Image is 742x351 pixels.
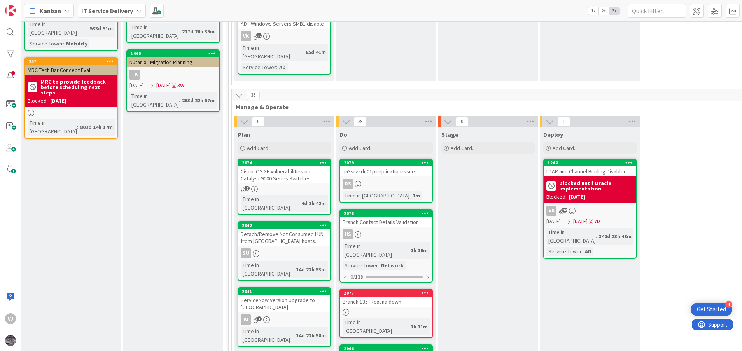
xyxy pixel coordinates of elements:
div: DS [343,179,353,189]
span: 2 [245,186,250,191]
input: Quick Filter... [628,4,686,18]
div: Mobility [64,39,89,48]
span: 10 [562,208,567,213]
div: Service Tower [546,247,582,256]
div: VK [546,206,556,216]
div: 1244LDAP and Channel Binding Disabled [544,159,636,176]
b: MRC to provide feedback before scheduling next steps [40,79,115,95]
img: avatar [5,335,16,346]
div: 217d 20h 35m [180,27,217,36]
div: VJ [241,314,251,325]
span: : [87,24,88,33]
div: 2079na3srvadc01p replication issue [340,159,432,176]
div: 1h 10m [409,246,430,255]
div: 1244 [548,160,636,166]
div: Time in [GEOGRAPHIC_DATA] [129,23,179,40]
span: Plan [238,131,250,138]
span: 12 [257,33,262,38]
div: AD [583,247,593,256]
div: 1244 [544,159,636,166]
div: 257 [25,58,117,65]
div: Time in [GEOGRAPHIC_DATA] [28,119,77,136]
span: Kanban [40,6,61,16]
span: : [63,39,64,48]
div: Time in [GEOGRAPHIC_DATA] [343,242,408,259]
span: 6 [252,117,265,126]
div: Network [379,261,406,270]
span: : [408,246,409,255]
b: Blocked until Oracle implementation [559,180,633,191]
div: 2074 [238,159,330,166]
div: LDAP and Channel Binding Disabled [544,166,636,176]
div: SU [238,248,330,258]
span: Deploy [543,131,563,138]
span: 1 [557,117,570,126]
div: 1m [411,191,422,200]
div: 2041 [238,288,330,295]
span: 3x [609,7,619,15]
div: VJ [238,314,330,325]
span: [DATE] [129,81,144,89]
div: Branch 135_Roxana down [340,297,432,307]
div: 3W [177,81,184,89]
div: 2042 [242,223,330,228]
div: Blocked: [546,193,567,201]
span: Add Card... [451,145,476,152]
span: 1 [257,316,262,321]
span: : [298,199,299,208]
div: 803d 14h 17m [78,123,115,131]
span: Support [16,1,35,10]
div: [DATE] [569,193,585,201]
div: 14d 23h 58m [294,331,328,340]
span: : [276,63,277,72]
div: Time in [GEOGRAPHIC_DATA] [343,191,409,200]
span: 36 [247,91,260,100]
div: Cisco IOS XE Vulnerabilities on Catalyst 9000 Series Switches [238,166,330,183]
div: 2078Branch Contact Details Validation [340,210,432,227]
div: VJ [5,313,16,324]
div: 2077 [340,290,432,297]
div: Branch Contact Details Validation [340,217,432,227]
span: : [77,123,78,131]
span: [DATE] [156,81,171,89]
span: Do [339,131,347,138]
div: 257MRC Tech Bar Concept Eval [25,58,117,75]
div: SU [241,248,251,258]
span: 0/138 [350,273,363,281]
span: [DATE] [573,217,588,225]
div: 1440 [131,51,219,56]
div: 2078 [340,210,432,217]
span: : [378,261,379,270]
div: 257 [29,59,117,64]
div: HS [343,229,353,239]
div: Nutanix - Migration Planning [127,57,219,67]
div: Get Started [697,306,726,313]
span: : [293,331,294,340]
span: Add Card... [247,145,272,152]
div: VK [241,31,251,41]
div: 533d 51m [88,24,115,33]
span: : [179,27,180,36]
div: 2041ServiceNow Version Upgrade to [GEOGRAPHIC_DATA] [238,288,330,312]
div: Blocked: [28,97,48,105]
span: Add Card... [553,145,577,152]
div: Time in [GEOGRAPHIC_DATA] [241,44,303,61]
img: Visit kanbanzone.com [5,5,16,16]
div: Time in [GEOGRAPHIC_DATA] [241,261,293,278]
div: TK [129,70,140,80]
b: IT Service Delivery [81,7,133,15]
div: 4 [725,301,732,308]
div: Service Tower [241,63,276,72]
span: 1x [588,7,598,15]
span: 0 [455,117,469,126]
div: na3srvadc01p replication issue [340,166,432,176]
div: 2078 [344,211,432,216]
div: HS [340,229,432,239]
div: Detach/Remove Not Consumed LUN from [GEOGRAPHIC_DATA] hosts. [238,229,330,246]
div: 2077Branch 135_Roxana down [340,290,432,307]
div: Service Tower [343,261,378,270]
div: Time in [GEOGRAPHIC_DATA] [129,92,179,109]
div: DS [340,179,432,189]
span: 29 [353,117,367,126]
div: TK [127,70,219,80]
